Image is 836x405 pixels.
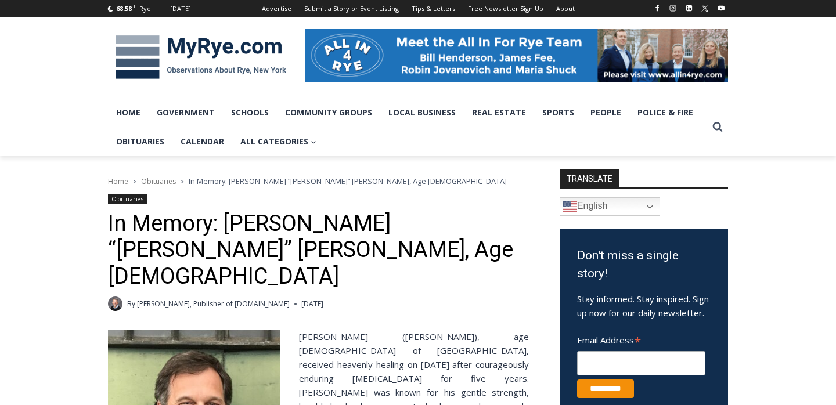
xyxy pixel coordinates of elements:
a: Obituaries [108,127,172,156]
a: [PERSON_NAME], Publisher of [DOMAIN_NAME] [137,299,290,309]
a: Schools [223,98,277,127]
a: Calendar [172,127,232,156]
label: Email Address [577,328,705,349]
img: All in for Rye [305,29,728,81]
div: [DATE] [170,3,191,14]
a: English [560,197,660,216]
span: F [134,2,136,9]
span: > [181,178,184,186]
span: > [133,178,136,186]
strong: TRANSLATE [560,169,619,187]
img: en [563,200,577,214]
a: Home [108,98,149,127]
time: [DATE] [301,298,323,309]
a: YouTube [714,1,728,15]
a: Obituaries [141,176,176,186]
a: Home [108,176,128,186]
a: Government [149,98,223,127]
a: Author image [108,296,122,311]
div: Rye [139,3,151,14]
a: Instagram [666,1,680,15]
p: Stay informed. Stay inspired. Sign up now for our daily newsletter. [577,292,711,320]
img: MyRye.com [108,27,294,88]
a: Linkedin [682,1,696,15]
h1: In Memory: [PERSON_NAME] “[PERSON_NAME]” [PERSON_NAME], Age [DEMOGRAPHIC_DATA] [108,211,529,290]
a: Sports [534,98,582,127]
span: In Memory: [PERSON_NAME] “[PERSON_NAME]” [PERSON_NAME], Age [DEMOGRAPHIC_DATA] [189,176,507,186]
span: 68.58 [116,4,132,13]
nav: Primary Navigation [108,98,707,157]
a: Obituaries [108,194,147,204]
a: Facebook [650,1,664,15]
a: Real Estate [464,98,534,127]
a: X [698,1,712,15]
a: All Categories [232,127,325,156]
span: By [127,298,135,309]
a: People [582,98,629,127]
span: All Categories [240,135,316,148]
nav: Breadcrumbs [108,175,529,187]
a: Police & Fire [629,98,701,127]
a: Community Groups [277,98,380,127]
button: View Search Form [707,117,728,138]
a: Local Business [380,98,464,127]
h3: Don't miss a single story! [577,247,711,283]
